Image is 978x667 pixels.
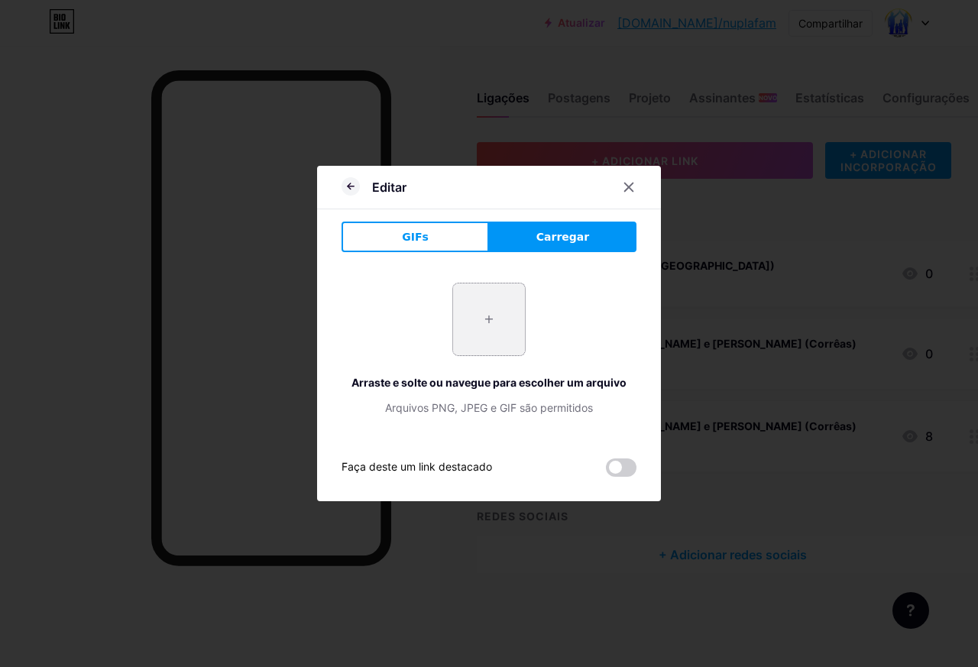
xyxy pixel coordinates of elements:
[385,401,593,414] font: Arquivos PNG, JPEG e GIF são permitidos
[402,231,429,243] font: GIFs
[489,222,636,252] button: Carregar
[351,376,627,389] font: Arraste e solte ou navegue para escolher um arquivo
[342,222,489,252] button: GIFs
[372,180,406,195] font: Editar
[536,231,589,243] font: Carregar
[342,460,492,473] font: Faça deste um link destacado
